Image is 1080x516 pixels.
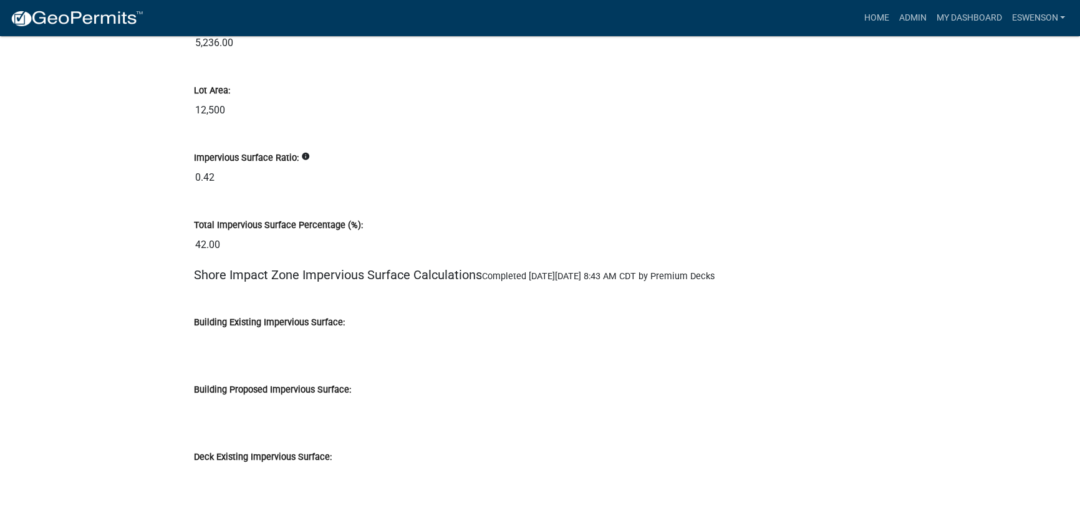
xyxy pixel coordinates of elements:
[194,318,345,327] label: Building Existing Impervious Surface:
[194,87,230,95] label: Lot Area:
[931,6,1006,30] a: My Dashboard
[194,221,363,230] label: Total Impervious Surface Percentage (%):
[194,386,351,394] label: Building Proposed Impervious Surface:
[894,6,931,30] a: Admin
[194,453,332,462] label: Deck Existing Impervious Surface:
[194,267,886,282] h5: Shore Impact Zone Impervious Surface Calculations
[859,6,894,30] a: Home
[194,154,299,163] label: Impervious Surface Ratio:
[482,271,715,282] span: Completed [DATE][DATE] 8:43 AM CDT by Premium Decks
[301,152,310,161] i: info
[1006,6,1070,30] a: eswenson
